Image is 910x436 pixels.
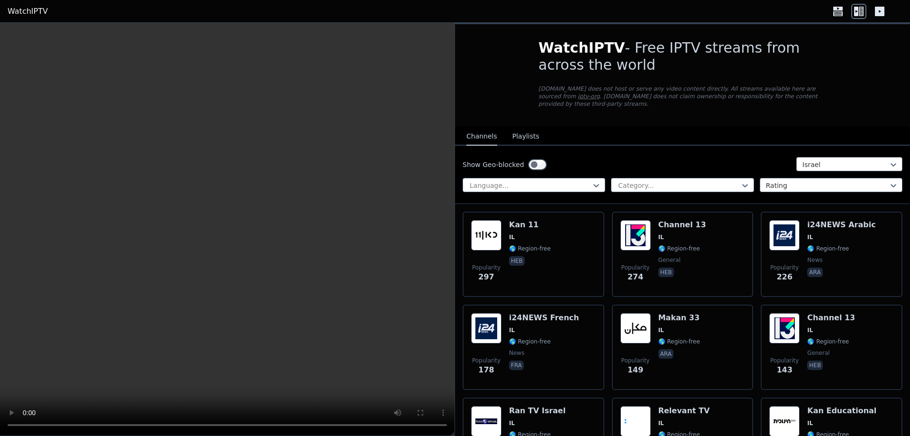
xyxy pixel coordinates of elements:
[769,220,800,250] img: i24NEWS Arabic
[770,264,799,271] span: Popularity
[478,364,494,376] span: 178
[658,419,664,427] span: IL
[658,220,706,230] h6: Channel 13
[478,271,494,283] span: 297
[621,357,650,364] span: Popularity
[509,338,551,345] span: 🌎 Region-free
[807,361,823,370] p: heb
[658,406,710,416] h6: Relevant TV
[807,313,855,323] h6: Channel 13
[807,268,822,277] p: ara
[777,364,792,376] span: 143
[769,313,800,343] img: Channel 13
[538,39,625,56] span: WatchIPTV
[512,128,539,146] button: Playlists
[658,313,700,323] h6: Makan 33
[620,220,651,250] img: Channel 13
[509,233,515,241] span: IL
[538,85,827,108] p: [DOMAIN_NAME] does not host or serve any video content directly. All streams available here are s...
[621,264,650,271] span: Popularity
[509,419,515,427] span: IL
[777,271,792,283] span: 226
[509,256,525,266] p: heb
[466,128,497,146] button: Channels
[807,406,876,416] h6: Kan Educational
[807,326,813,334] span: IL
[463,160,524,169] label: Show Geo-blocked
[658,256,681,264] span: general
[770,357,799,364] span: Popularity
[578,93,600,100] a: iptv-org
[509,220,551,230] h6: Kan 11
[807,233,813,241] span: IL
[472,357,500,364] span: Popularity
[538,39,827,74] h1: - Free IPTV streams from across the world
[807,245,849,252] span: 🌎 Region-free
[807,220,875,230] h6: i24NEWS Arabic
[658,268,674,277] p: heb
[628,364,643,376] span: 149
[472,264,500,271] span: Popularity
[807,338,849,345] span: 🌎 Region-free
[658,349,673,359] p: ara
[8,6,48,17] a: WatchIPTV
[807,419,813,427] span: IL
[471,313,501,343] img: i24NEWS French
[509,361,524,370] p: fra
[658,245,700,252] span: 🌎 Region-free
[471,220,501,250] img: Kan 11
[509,406,565,416] h6: Ran TV Israel
[509,349,524,357] span: news
[807,349,829,357] span: general
[628,271,643,283] span: 274
[658,338,700,345] span: 🌎 Region-free
[658,233,664,241] span: IL
[509,313,579,323] h6: i24NEWS French
[509,326,515,334] span: IL
[620,313,651,343] img: Makan 33
[807,256,822,264] span: news
[658,326,664,334] span: IL
[509,245,551,252] span: 🌎 Region-free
